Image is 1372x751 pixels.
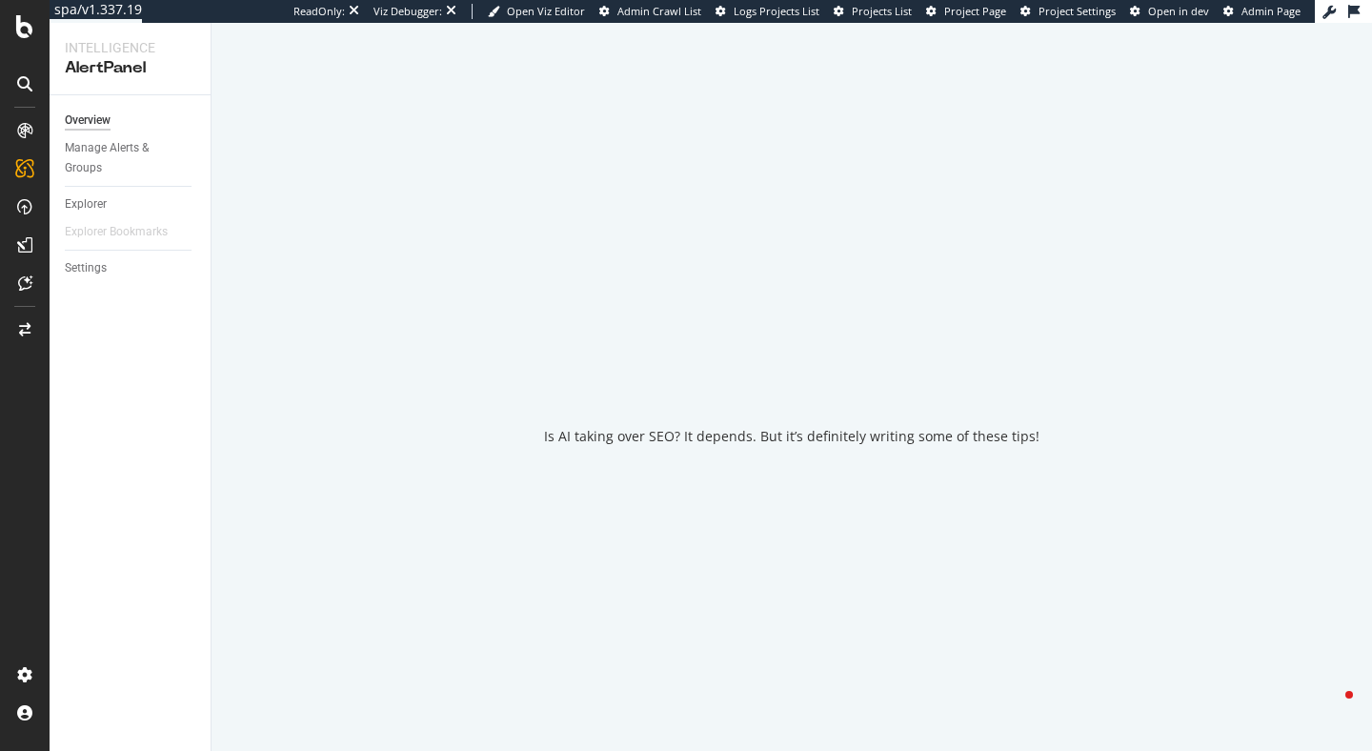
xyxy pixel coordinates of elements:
[65,258,197,278] a: Settings
[65,222,187,242] a: Explorer Bookmarks
[1307,686,1353,732] iframe: Intercom live chat
[1148,4,1209,18] span: Open in dev
[65,138,197,178] a: Manage Alerts & Groups
[723,328,860,396] div: animation
[599,4,701,19] a: Admin Crawl List
[1241,4,1301,18] span: Admin Page
[65,222,168,242] div: Explorer Bookmarks
[507,4,585,18] span: Open Viz Editor
[1130,4,1209,19] a: Open in dev
[617,4,701,18] span: Admin Crawl List
[65,194,107,214] div: Explorer
[834,4,912,19] a: Projects List
[65,57,195,79] div: AlertPanel
[1039,4,1116,18] span: Project Settings
[65,38,195,57] div: Intelligence
[488,4,585,19] a: Open Viz Editor
[1020,4,1116,19] a: Project Settings
[65,258,107,278] div: Settings
[65,138,179,178] div: Manage Alerts & Groups
[926,4,1006,19] a: Project Page
[734,4,819,18] span: Logs Projects List
[65,111,111,131] div: Overview
[373,4,442,19] div: Viz Debugger:
[293,4,345,19] div: ReadOnly:
[944,4,1006,18] span: Project Page
[1223,4,1301,19] a: Admin Page
[544,427,1039,446] div: Is AI taking over SEO? It depends. But it’s definitely writing some of these tips!
[716,4,819,19] a: Logs Projects List
[852,4,912,18] span: Projects List
[65,194,197,214] a: Explorer
[65,111,197,131] a: Overview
